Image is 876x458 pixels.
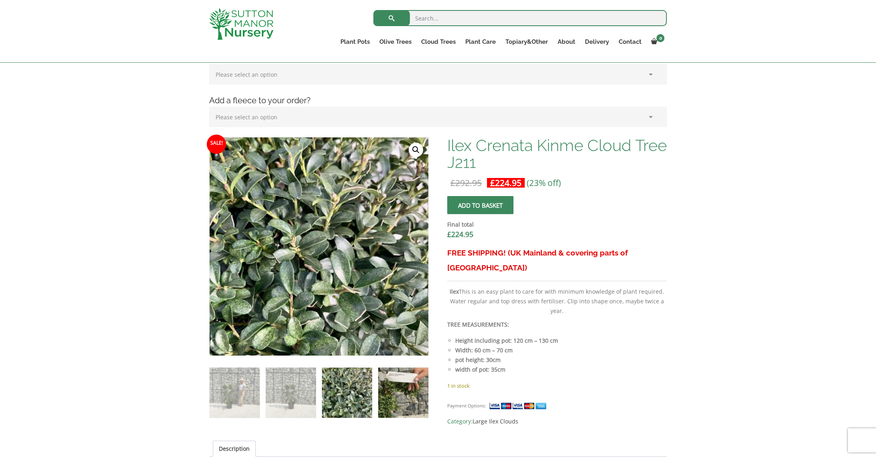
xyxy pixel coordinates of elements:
[207,135,226,154] span: Sale!
[447,229,473,239] bdi: 224.95
[450,288,459,295] b: Ilex
[266,368,316,418] img: Ilex Crenata Kinme Cloud Tree J211 - Image 2
[210,368,260,418] img: Ilex Crenata Kinme Cloud Tree J211
[375,36,416,47] a: Olive Trees
[656,34,664,42] span: 0
[490,177,495,188] span: £
[527,177,561,188] span: (23% off)
[580,36,614,47] a: Delivery
[455,346,513,354] strong: Width: 60 cm – 70 cm
[490,177,522,188] bdi: 224.95
[447,403,486,409] small: Payment Options:
[447,321,509,328] strong: TREE MEASUREMENTS:
[501,36,553,47] a: Topiary&Other
[409,143,423,157] a: View full-screen image gallery
[646,36,667,47] a: 0
[447,196,513,214] button: Add to basket
[336,36,375,47] a: Plant Pots
[447,287,667,316] p: This is an easy plant to care for with minimum knowledge of plant required. Water regular and top...
[489,402,549,410] img: payment supported
[450,177,482,188] bdi: 292.95
[460,36,501,47] a: Plant Care
[447,220,667,229] dt: Final total
[455,337,558,344] strong: Height including pot: 120 cm – 130 cm
[203,94,673,107] h4: Add a fleece to your order?
[450,177,455,188] span: £
[447,417,667,426] span: Category:
[209,8,273,40] img: logo
[447,229,451,239] span: £
[447,245,667,275] h3: FREE SHIPPING! (UK Mainland & covering parts of [GEOGRAPHIC_DATA])
[473,417,518,425] a: Large Ilex Clouds
[373,10,667,26] input: Search...
[553,36,580,47] a: About
[614,36,646,47] a: Contact
[322,368,372,418] img: Ilex Crenata Kinme Cloud Tree J211 - Image 3
[455,356,501,364] strong: pot height: 30cm
[219,441,250,456] a: Description
[416,36,460,47] a: Cloud Trees
[447,137,667,171] h1: Ilex Crenata Kinme Cloud Tree J211
[455,366,505,373] strong: width of pot: 35cm
[378,368,428,418] img: Ilex Crenata Kinme Cloud Tree J211 - Image 4
[447,381,667,391] p: 1 in stock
